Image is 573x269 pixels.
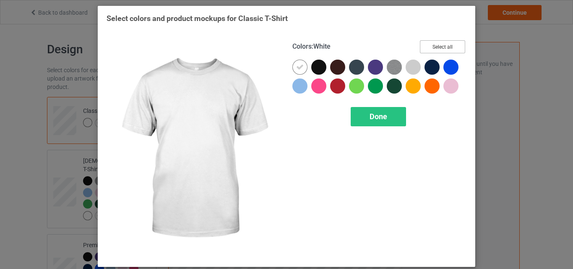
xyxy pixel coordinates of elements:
span: Select colors and product mockups for Classic T-Shirt [107,14,288,23]
span: White [313,42,331,50]
span: Colors [292,42,312,50]
span: Done [370,112,387,121]
button: Select all [420,40,465,53]
img: heather_texture.png [387,60,402,75]
img: regular.jpg [107,40,281,258]
h4: : [292,42,331,51]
